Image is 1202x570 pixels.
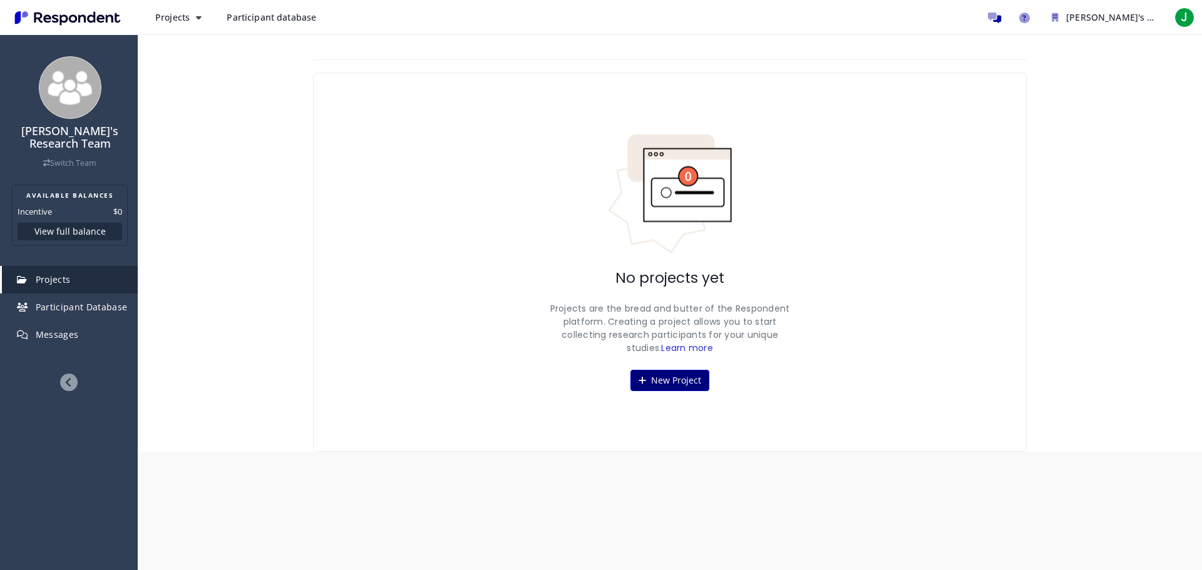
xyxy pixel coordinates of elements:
[18,223,122,240] button: View full balance
[661,342,713,354] a: Learn more
[1172,6,1197,29] button: J
[36,301,128,313] span: Participant Database
[545,302,795,355] p: Projects are the bread and butter of the Respondent platform. Creating a project allows you to st...
[12,185,128,246] section: Balance summary
[155,11,190,23] span: Projects
[43,158,96,168] a: Switch Team
[113,205,122,218] dd: $0
[18,205,52,218] dt: Incentive
[36,328,79,340] span: Messages
[982,5,1007,30] a: Message participants
[1042,6,1167,29] button: Jolita's Research Team
[145,6,212,29] button: Projects
[10,8,125,28] img: Respondent
[607,133,732,255] img: No projects indicator
[8,125,131,150] h4: [PERSON_NAME]'s Research Team
[1012,5,1037,30] a: Help and support
[217,6,326,29] a: Participant database
[630,370,709,391] button: New Project
[39,56,101,119] img: team_avatar_256.png
[1174,8,1194,28] span: J
[227,11,316,23] span: Participant database
[18,190,122,200] h2: AVAILABLE BALANCES
[615,270,724,287] h2: No projects yet
[36,273,71,285] span: Projects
